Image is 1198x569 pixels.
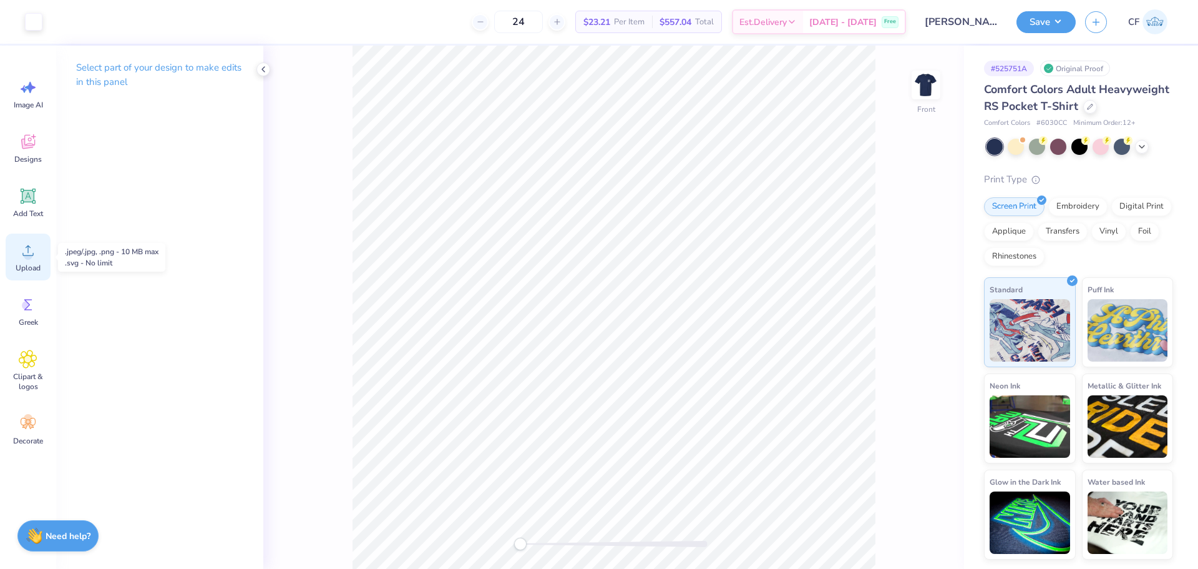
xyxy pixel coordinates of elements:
[984,197,1045,216] div: Screen Print
[917,104,935,115] div: Front
[1130,222,1159,241] div: Foil
[990,379,1020,392] span: Neon Ink
[16,263,41,273] span: Upload
[1073,118,1136,129] span: Minimum Order: 12 +
[1038,222,1088,241] div: Transfers
[1088,283,1114,296] span: Puff Ink
[1088,299,1168,362] img: Puff Ink
[65,246,158,257] div: .jpeg/.jpg, .png - 10 MB max
[1091,222,1126,241] div: Vinyl
[494,11,543,33] input: – –
[583,16,610,29] span: $23.21
[990,395,1070,458] img: Neon Ink
[1048,197,1108,216] div: Embroidery
[984,172,1173,187] div: Print Type
[1040,61,1110,76] div: Original Proof
[13,436,43,446] span: Decorate
[76,61,243,89] p: Select part of your design to make edits in this panel
[13,209,43,219] span: Add Text
[1016,11,1076,33] button: Save
[990,492,1070,554] img: Glow in the Dark Ink
[913,72,938,97] img: Front
[7,372,49,392] span: Clipart & logos
[809,16,877,29] span: [DATE] - [DATE]
[984,61,1034,76] div: # 525751A
[514,538,527,550] div: Accessibility label
[1036,118,1067,129] span: # 6030CC
[14,154,42,164] span: Designs
[65,257,158,269] div: .svg - No limit
[990,475,1061,488] span: Glow in the Dark Ink
[46,530,90,542] strong: Need help?
[984,82,1169,114] span: Comfort Colors Adult Heavyweight RS Pocket T-Shirt
[984,222,1034,241] div: Applique
[984,118,1030,129] span: Comfort Colors
[695,16,714,29] span: Total
[1088,379,1161,392] span: Metallic & Glitter Ink
[1088,395,1168,458] img: Metallic & Glitter Ink
[614,16,645,29] span: Per Item
[1088,475,1145,488] span: Water based Ink
[1111,197,1172,216] div: Digital Print
[915,9,1007,34] input: Untitled Design
[739,16,787,29] span: Est. Delivery
[1088,492,1168,554] img: Water based Ink
[1142,9,1167,34] img: Cholo Fernandez
[1123,9,1173,34] a: CF
[884,17,896,26] span: Free
[990,299,1070,362] img: Standard
[1128,15,1139,29] span: CF
[14,100,43,110] span: Image AI
[990,283,1023,296] span: Standard
[984,247,1045,266] div: Rhinestones
[19,317,38,327] span: Greek
[660,16,691,29] span: $557.04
